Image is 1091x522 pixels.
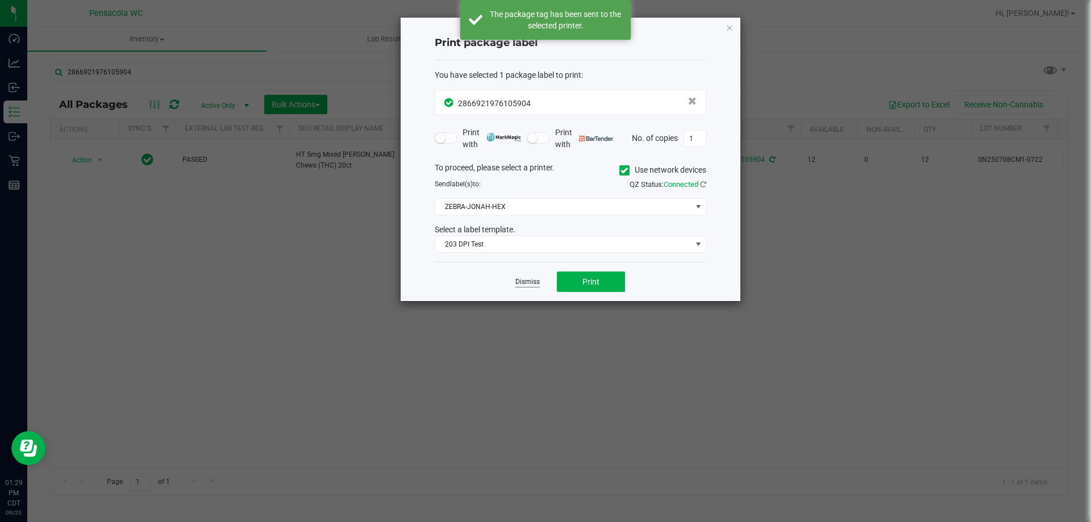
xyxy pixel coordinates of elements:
a: Dismiss [515,277,540,287]
span: ZEBRA-JONAH-HEX [435,199,692,215]
span: label(s) [450,180,473,188]
span: No. of copies [632,133,678,142]
span: Send to: [435,180,481,188]
span: In Sync [444,97,455,108]
span: You have selected 1 package label to print [435,70,581,80]
span: Print [582,277,599,286]
img: mark_magic_cybra.png [486,133,521,141]
span: Print with [555,127,614,151]
div: To proceed, please select a printer. [426,162,715,179]
span: 2866921976105904 [458,99,531,108]
span: Print with [463,127,521,151]
div: The package tag has been sent to the selected printer. [489,9,622,31]
iframe: Resource center [11,431,45,465]
img: bartender.png [579,136,614,141]
label: Use network devices [619,164,706,176]
h4: Print package label [435,36,706,51]
span: QZ Status: [630,180,706,189]
span: 203 DPI Test [435,236,692,252]
button: Print [557,272,625,292]
div: Select a label template. [426,224,715,236]
div: : [435,69,706,81]
span: Connected [664,180,698,189]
